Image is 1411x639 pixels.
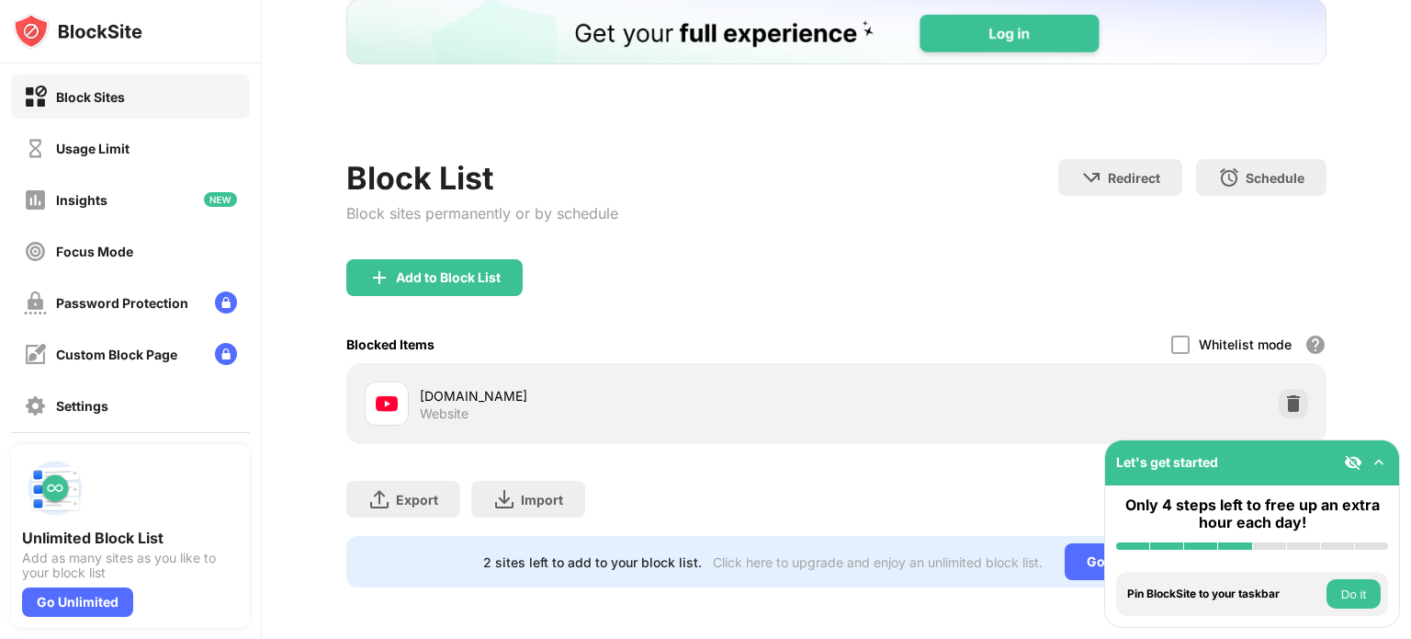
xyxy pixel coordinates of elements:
img: push-block-list.svg [22,455,88,521]
img: new-icon.svg [204,192,237,207]
div: Schedule [1246,170,1304,186]
div: Block Sites [56,89,125,105]
div: Unlimited Block List [22,529,239,547]
div: Website [420,405,468,422]
div: [DOMAIN_NAME] [420,386,836,405]
div: Let's get started [1116,454,1218,470]
div: Block List [346,159,618,197]
img: favicons [376,393,398,415]
div: Whitelist mode [1199,337,1292,352]
div: Redirect [1108,170,1160,186]
div: 2 sites left to add to your block list. [483,554,702,570]
img: password-protection-off.svg [24,291,47,314]
div: Go Unlimited [22,588,133,617]
div: Add as many sites as you like to your block list [22,551,239,580]
img: focus-off.svg [24,240,47,263]
img: eye-not-visible.svg [1344,453,1362,472]
img: logo-blocksite.svg [13,13,142,50]
div: Focus Mode [56,244,133,259]
div: Add to Block List [396,270,501,285]
div: Pin BlockSite to your taskbar [1127,588,1322,600]
div: Import [521,492,563,508]
div: Insights [56,192,107,208]
img: omni-setup-toggle.svg [1370,453,1388,472]
div: Blocked Items [346,337,435,352]
div: Password Protection [56,295,188,311]
div: Usage Limit [56,141,130,156]
img: block-on.svg [24,86,47,108]
div: Settings [56,398,108,414]
button: Do it [1326,579,1381,609]
div: Only 4 steps left to free up an extra hour each day! [1116,496,1388,531]
img: insights-off.svg [24,188,47,211]
div: Click here to upgrade and enjoy an unlimited block list. [713,554,1043,570]
div: Go Unlimited [1065,543,1191,580]
img: lock-menu.svg [215,343,237,365]
div: Block sites permanently or by schedule [346,204,618,223]
img: time-usage-off.svg [24,137,47,160]
div: Export [396,492,438,508]
div: Custom Block Page [56,347,177,362]
img: lock-menu.svg [215,291,237,314]
img: customize-block-page-off.svg [24,343,47,366]
img: settings-off.svg [24,394,47,417]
